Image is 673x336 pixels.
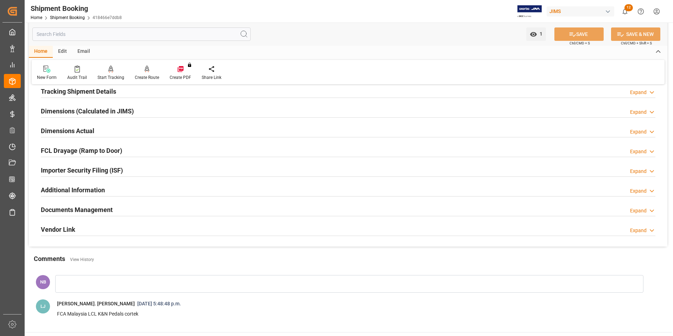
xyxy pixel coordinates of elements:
[611,27,660,41] button: SAVE & NEW
[31,15,42,20] a: Home
[32,27,251,41] input: Search Fields
[624,4,633,11] span: 12
[98,74,124,81] div: Start Tracking
[50,15,85,20] a: Shipment Booking
[41,225,75,234] h2: Vendor Link
[526,27,546,41] button: open menu
[53,46,72,58] div: Edit
[41,185,105,195] h2: Additional Information
[31,3,122,14] div: Shipment Booking
[630,89,647,96] div: Expand
[630,187,647,195] div: Expand
[40,279,46,285] span: NB
[630,168,647,175] div: Expand
[547,5,617,18] button: JIMS
[41,205,113,214] h2: Documents Management
[57,310,630,318] p: FCA Malaysia LCL K&N Pedals cortek
[202,74,221,81] div: Share Link
[41,87,116,96] h2: Tracking Shipment Details
[37,74,57,81] div: New Form
[67,74,87,81] div: Audit Trail
[135,74,159,81] div: Create Route
[41,166,123,175] h2: Importer Security Filing (ISF)
[617,4,633,19] button: show 12 new notifications
[57,301,135,306] span: [PERSON_NAME]. [PERSON_NAME]
[34,254,65,263] h2: Comments
[41,106,134,116] h2: Dimensions (Calculated in JIMS)
[630,227,647,234] div: Expand
[633,4,649,19] button: Help Center
[570,41,590,46] span: Ctrl/CMD + S
[135,301,183,306] span: [DATE] 5:48:48 p.m.
[554,27,604,41] button: SAVE
[41,126,94,136] h2: Dimensions Actual
[72,46,95,58] div: Email
[630,128,647,136] div: Expand
[29,46,53,58] div: Home
[630,108,647,116] div: Expand
[630,207,647,214] div: Expand
[537,31,542,37] span: 1
[547,6,614,17] div: JIMS
[630,148,647,155] div: Expand
[70,257,94,262] a: View History
[41,146,122,155] h2: FCL Drayage (Ramp to Door)
[40,304,45,309] span: LJ
[517,5,542,18] img: Exertis%20JAM%20-%20Email%20Logo.jpg_1722504956.jpg
[621,41,652,46] span: Ctrl/CMD + Shift + S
